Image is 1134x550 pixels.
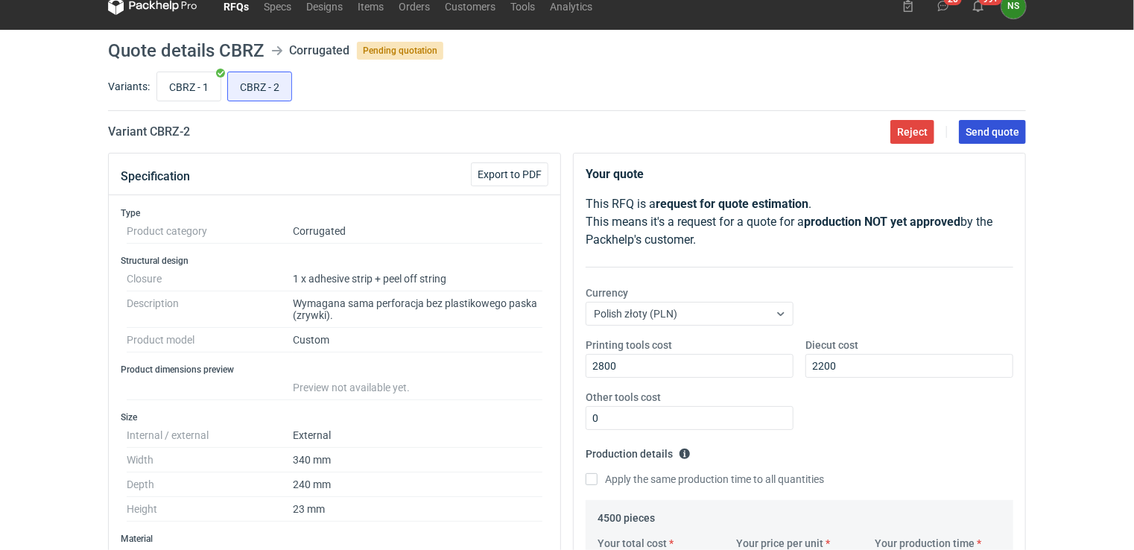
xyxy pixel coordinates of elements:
[471,162,548,186] button: Export to PDF
[156,72,221,101] label: CBRZ - 1
[586,472,824,487] label: Apply the same production time to all quantities
[805,338,858,353] label: Diecut cost
[890,120,934,144] button: Reject
[586,167,644,181] strong: Your quote
[108,79,150,94] label: Variants:
[966,127,1019,137] span: Send quote
[293,472,542,497] dd: 240 mm
[227,72,292,101] label: CBRZ - 2
[586,390,661,405] label: Other tools cost
[293,423,542,448] dd: External
[656,197,808,211] strong: request for quote estimation
[594,308,677,320] span: Polish złoty (PLN)
[121,159,190,195] button: Specification
[293,267,542,291] dd: 1 x adhesive strip + peel off string
[293,497,542,522] dd: 23 mm
[108,42,264,60] h1: Quote details CBRZ
[293,382,410,393] span: Preview not available yet.
[121,411,548,423] h3: Size
[293,328,542,353] dd: Custom
[478,169,542,180] span: Export to PDF
[293,291,542,328] dd: Wymagana sama perforacja bez plastikowego paska (zrywki).
[127,448,293,472] dt: Width
[121,207,548,219] h3: Type
[586,406,794,430] input: 0
[959,120,1026,144] button: Send quote
[357,42,443,60] span: Pending quotation
[586,338,672,353] label: Printing tools cost
[127,472,293,497] dt: Depth
[586,195,1013,249] p: This RFQ is a . This means it's a request for a quote for a by the Packhelp's customer.
[108,123,190,141] h2: Variant CBRZ - 2
[586,285,628,300] label: Currency
[127,423,293,448] dt: Internal / external
[586,354,794,378] input: 0
[293,219,542,244] dd: Corrugated
[127,219,293,244] dt: Product category
[121,364,548,376] h3: Product dimensions preview
[127,497,293,522] dt: Height
[127,328,293,353] dt: Product model
[598,506,655,524] legend: 4500 pieces
[804,215,960,229] strong: production NOT yet approved
[127,291,293,328] dt: Description
[897,127,928,137] span: Reject
[289,42,349,60] div: Corrugated
[293,448,542,472] dd: 340 mm
[121,255,548,267] h3: Structural design
[586,442,691,460] legend: Production details
[121,533,548,545] h3: Material
[127,267,293,291] dt: Closure
[805,354,1013,378] input: 0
